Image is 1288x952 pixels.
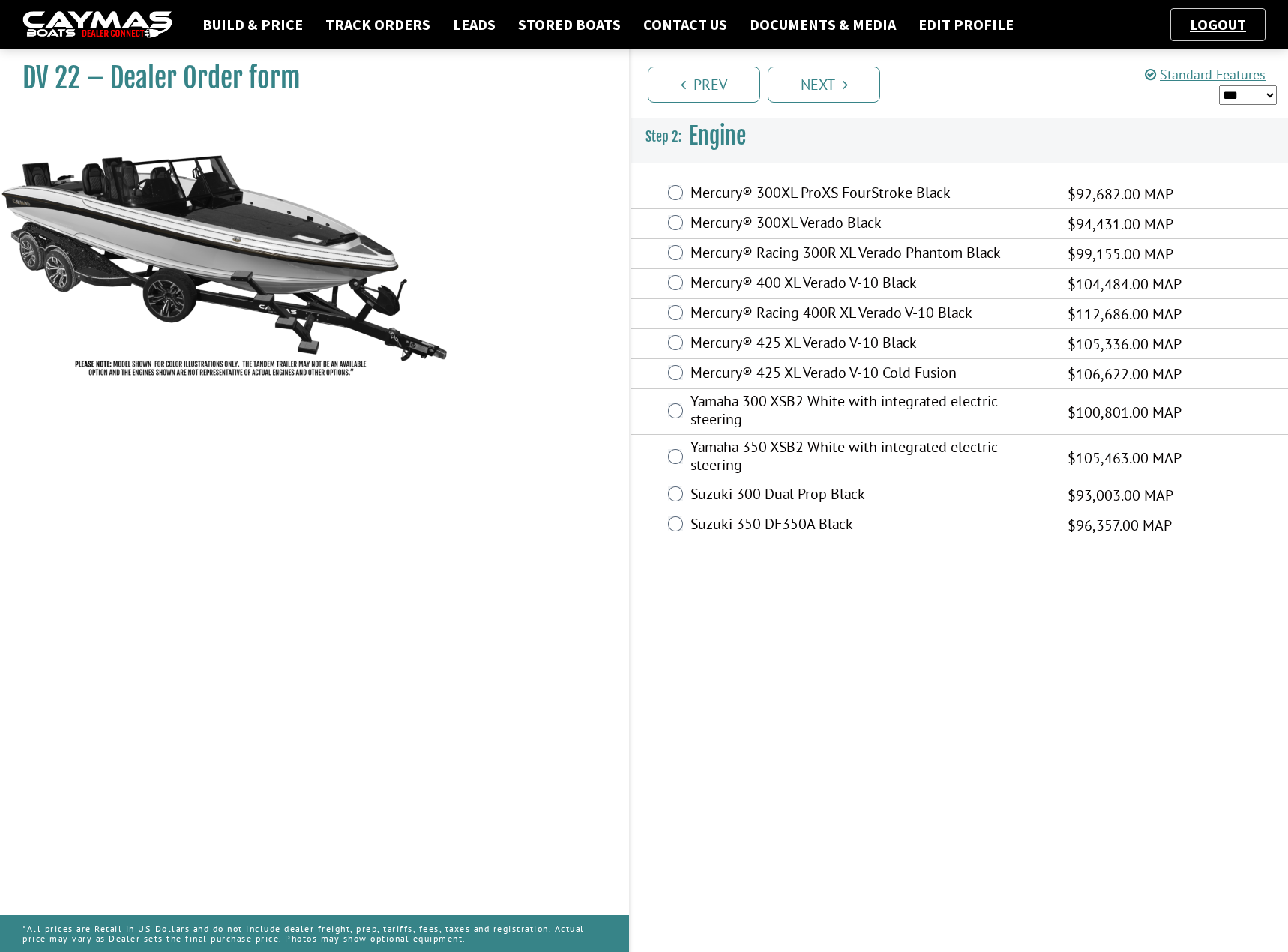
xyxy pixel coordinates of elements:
h3: Engine [631,109,1288,164]
a: Contact Us [636,15,735,34]
span: $99,155.00 MAP [1068,243,1173,265]
img: caymas-dealer-connect-2ed40d3bc7270c1d8d7ffb4b79bf05adc795679939227970def78ec6f6c03838.gif [22,11,172,39]
span: $94,431.00 MAP [1068,213,1173,235]
span: $106,622.00 MAP [1068,363,1182,385]
label: Mercury® 425 XL Verado V-10 Cold Fusion [690,364,1049,385]
a: Prev [648,67,760,103]
a: Track Orders [318,15,438,34]
a: Logout [1182,15,1254,34]
a: Edit Profile [911,15,1021,34]
span: $105,463.00 MAP [1068,447,1182,469]
label: Mercury® 425 XL Verado V-10 Black [690,334,1049,355]
label: Mercury® Racing 400R XL Verado V-10 Black [690,304,1049,325]
label: Mercury® 300XL ProXS FourStroke Black [690,184,1049,205]
span: $100,801.00 MAP [1068,401,1182,424]
label: Mercury® 300XL Verado Black [690,214,1049,235]
a: Stored Boats [511,15,628,34]
a: Next [768,67,880,103]
label: Mercury® 400 XL Verado V-10 Black [690,274,1049,295]
span: $112,686.00 MAP [1068,303,1182,325]
span: $92,682.00 MAP [1068,183,1173,205]
ul: Pagination [644,64,1288,103]
span: $93,003.00 MAP [1068,484,1173,507]
a: Build & Price [195,15,310,34]
span: $96,357.00 MAP [1068,514,1172,537]
span: $104,484.00 MAP [1068,273,1182,295]
label: Suzuki 300 Dual Prop Black [690,485,1049,507]
label: Yamaha 300 XSB2 White with integrated electric steering [690,392,1049,432]
label: Mercury® Racing 300R XL Verado Phantom Black [690,244,1049,265]
h1: DV 22 – Dealer Order form [22,61,592,95]
label: Yamaha 350 XSB2 White with integrated electric steering [690,438,1049,477]
span: $105,336.00 MAP [1068,333,1182,355]
a: Documents & Media [742,15,903,34]
p: *All prices are Retail in US Dollars and do not include dealer freight, prep, tariffs, fees, taxe... [22,916,607,951]
a: Standard Features [1145,66,1266,83]
a: Leads [445,15,503,34]
label: Suzuki 350 DF350A Black [690,515,1049,537]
